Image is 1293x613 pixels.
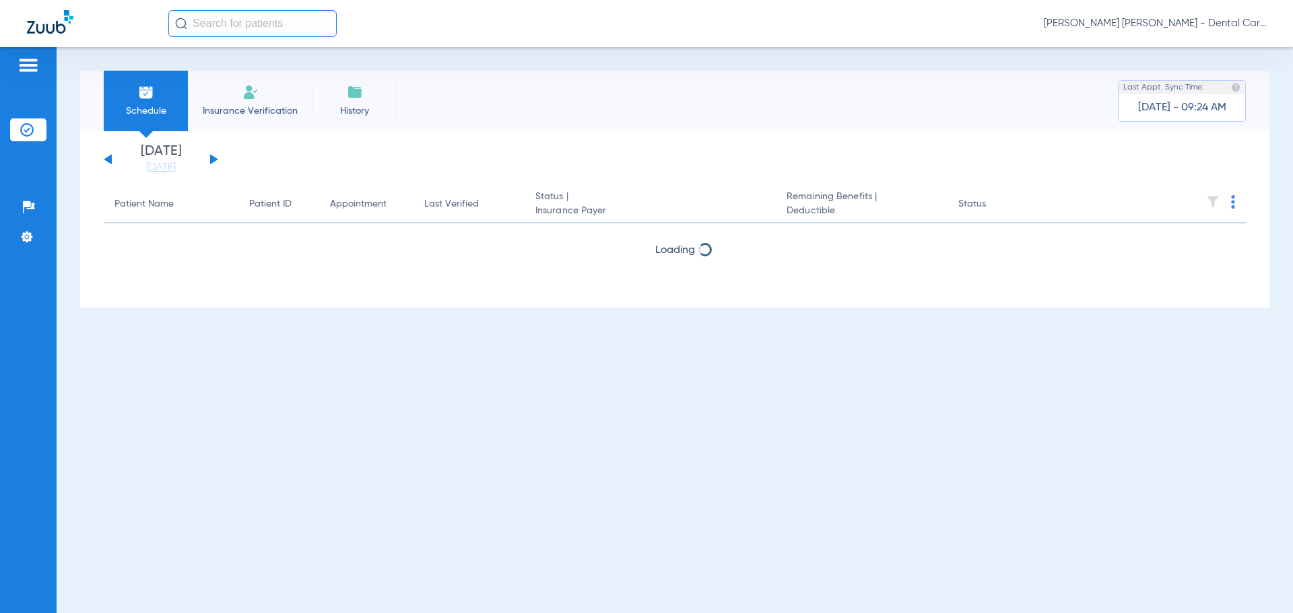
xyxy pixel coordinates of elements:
div: Last Verified [424,197,514,211]
span: Last Appt. Sync Time: [1123,81,1204,94]
img: Manual Insurance Verification [242,84,259,100]
div: Last Verified [424,197,479,211]
span: Deductible [787,204,936,218]
span: [DATE] - 09:24 AM [1138,101,1226,114]
li: [DATE] [121,145,201,174]
div: Patient ID [249,197,308,211]
span: Insurance Payer [535,204,765,218]
span: Insurance Verification [198,104,302,118]
div: Patient Name [114,197,174,211]
input: Search for patients [168,10,337,37]
th: Remaining Benefits | [776,186,947,223]
img: group-dot-blue.svg [1231,195,1235,209]
a: [DATE] [121,161,201,174]
th: Status | [525,186,776,223]
div: Appointment [330,197,403,211]
img: Zuub Logo [27,10,73,34]
div: Patient ID [249,197,292,211]
img: last sync help info [1231,83,1240,92]
img: filter.svg [1206,195,1220,209]
th: Status [948,186,1038,223]
div: Appointment [330,197,387,211]
span: [PERSON_NAME] [PERSON_NAME] - Dental Care of [PERSON_NAME] [1044,17,1266,30]
img: Schedule [138,84,154,100]
span: Schedule [114,104,178,118]
span: History [323,104,387,118]
img: History [347,84,363,100]
img: hamburger-icon [18,57,39,73]
div: Patient Name [114,197,228,211]
span: Loading [655,245,695,256]
img: Search Icon [175,17,187,30]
